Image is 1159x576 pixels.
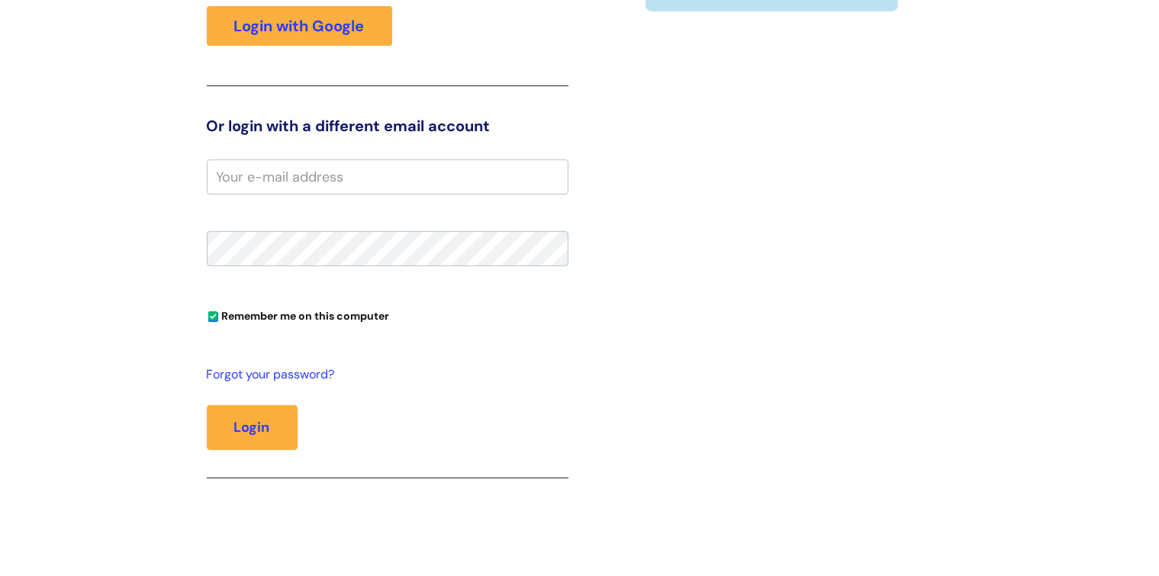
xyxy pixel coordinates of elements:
[207,6,392,46] a: Login with Google
[207,405,298,449] button: Login
[207,306,390,323] label: Remember me on this computer
[207,364,561,386] a: Forgot your password?
[207,159,568,195] input: Your e-mail address
[207,117,568,135] h3: Or login with a different email account
[208,312,218,322] input: Remember me on this computer
[207,303,568,327] div: You can uncheck this option if you're logging in from a shared device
